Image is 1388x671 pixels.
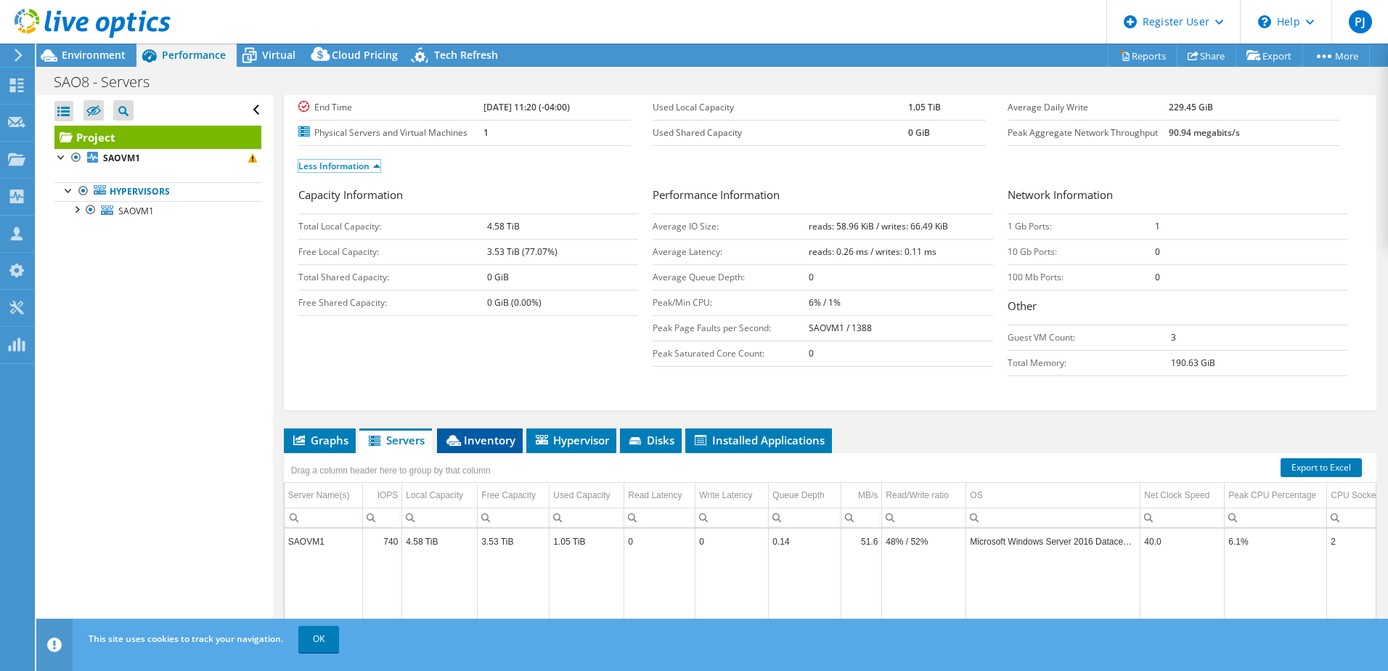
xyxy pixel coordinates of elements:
td: Column Used Capacity, Filter cell [550,508,624,527]
td: Local Capacity Column [402,483,478,508]
td: 1 Gb Ports: [1008,213,1156,239]
a: Reports [1108,44,1177,67]
div: Write Latency [699,487,752,504]
td: Total Local Capacity: [298,213,487,239]
b: SAOVM1 [103,152,140,164]
b: 190.63 GiB [1171,357,1215,369]
td: Peak CPU Percentage Column [1225,483,1327,508]
a: Less Information [298,160,380,172]
b: 0 [1155,271,1160,283]
b: 1.05 TiB [908,101,941,113]
span: Tech Refresh [434,48,498,62]
div: Server Name(s) [288,487,350,504]
td: OS Column [966,483,1140,508]
label: Used Shared Capacity [653,126,907,140]
td: 10 Gb Ports: [1008,239,1156,264]
a: Export to Excel [1281,458,1362,477]
td: Read/Write ratio Column [882,483,966,508]
b: 229.45 GiB [1169,101,1213,113]
b: 0 [1155,245,1160,258]
td: Column Write Latency, Filter cell [695,508,769,527]
a: SAOVM1 [54,149,261,168]
b: 4.58 TiB [487,220,520,232]
a: Hypervisors [54,182,261,201]
h1: SAO8 - Servers [47,74,172,90]
span: Cloud Pricing [332,48,398,62]
b: 0 GiB [908,126,930,139]
td: Net Clock Speed Column [1140,483,1225,508]
label: Peak Aggregate Network Throughput [1008,126,1169,140]
b: 1 [483,126,489,139]
span: Performance [162,48,226,62]
a: SAOVM1 [54,201,261,220]
span: Environment [62,48,126,62]
td: Column Used Capacity, Value 1.05 TiB [550,529,624,554]
label: Physical Servers and Virtual Machines [298,126,483,140]
td: Total Shared Capacity: [298,264,487,290]
td: Column MB/s, Filter cell [841,508,882,527]
td: Column Free Capacity, Filter cell [478,508,550,527]
b: [DATE] 11:20 (-04:00) [483,101,570,113]
b: 0 GiB [487,271,509,283]
div: Drag a column header here to group by that column [287,460,494,481]
b: 0 GiB (0.00%) [487,296,542,309]
span: Graphs [291,433,348,447]
span: Disks [627,433,674,447]
td: Peak Saturated Core Count: [653,341,809,366]
td: Column Net Clock Speed, Value 40.0 [1140,529,1225,554]
td: Free Capacity Column [478,483,550,508]
b: reads: 0.26 ms / writes: 0.11 ms [809,245,936,258]
span: Installed Applications [693,433,825,447]
div: Read/Write ratio [886,487,948,504]
td: Server Name(s) Column [285,483,363,508]
b: 90.94 megabits/s [1169,126,1240,139]
td: Average IO Size: [653,213,809,239]
td: Column Local Capacity, Value 4.58 TiB [402,529,478,554]
td: Column Peak CPU Percentage, Filter cell [1225,508,1327,527]
td: Column Read Latency, Value 0 [624,529,695,554]
label: Average Daily Write [1008,100,1169,115]
div: Queue Depth [772,487,824,504]
div: Used Capacity [553,487,610,504]
td: Average Queue Depth: [653,264,809,290]
a: Project [54,126,261,149]
b: reads: 58.96 KiB / writes: 66.49 KiB [809,220,948,232]
td: Column Queue Depth, Filter cell [769,508,841,527]
b: 3 [1171,331,1176,343]
div: OS [970,487,982,504]
td: 100 Mb Ports: [1008,264,1156,290]
b: 1 [1155,220,1160,232]
b: 3.53 TiB (77.07%) [487,245,558,258]
td: Read Latency Column [624,483,695,508]
a: More [1302,44,1370,67]
td: Column Server Name(s), Value SAOVM1 [285,529,363,554]
a: Export [1236,44,1303,67]
td: Column IOPS, Value 740 [363,529,402,554]
span: PJ [1349,10,1372,33]
div: Read Latency [628,487,682,504]
h3: Network Information [1008,187,1347,206]
td: Guest VM Count: [1008,325,1172,350]
td: Free Local Capacity: [298,239,487,264]
td: Column Free Capacity, Value 3.53 TiB [478,529,550,554]
span: SAOVM1 [118,205,154,217]
span: This site uses cookies to track your navigation. [89,633,283,645]
td: Write Latency Column [695,483,769,508]
td: Column Local Capacity, Filter cell [402,508,478,527]
td: Column OS, Value Microsoft Windows Server 2016 Datacenter [966,529,1140,554]
div: Local Capacity [406,487,463,504]
div: MB/s [858,487,878,504]
td: Average Latency: [653,239,809,264]
h3: Other [1008,298,1347,317]
svg: \n [1258,15,1271,28]
b: SAOVM1 / 1388 [809,322,872,334]
td: Column OS, Filter cell [966,508,1140,527]
td: Column IOPS, Filter cell [363,508,402,527]
div: Free Capacity [481,487,536,504]
div: Peak CPU Percentage [1228,487,1316,504]
td: Used Capacity Column [550,483,624,508]
td: Column Server Name(s), Filter cell [285,508,363,527]
td: Peak/Min CPU: [653,290,809,315]
td: Column Read Latency, Filter cell [624,508,695,527]
td: Queue Depth Column [769,483,841,508]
